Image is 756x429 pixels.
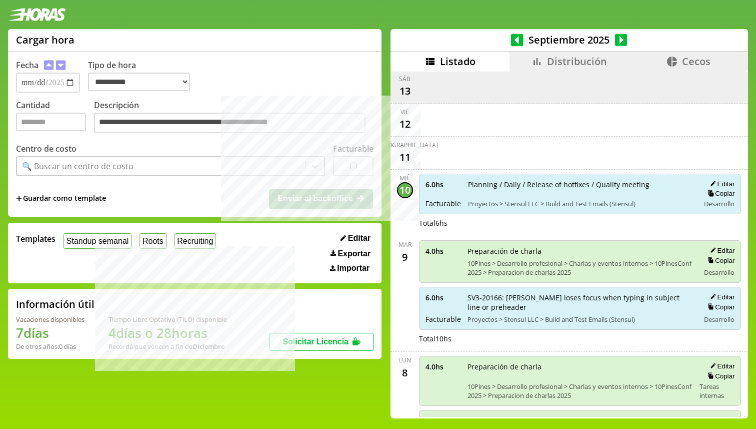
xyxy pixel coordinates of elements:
button: Editar [707,416,734,424]
div: 8 [397,364,413,380]
button: Copiar [704,256,734,265]
button: Editar [337,233,373,243]
button: Copiar [704,372,734,380]
div: Recordá que vencen a fin de [108,342,227,351]
div: De otros años: 0 días [16,342,84,351]
span: Solicitar Licencia [282,337,348,346]
button: Editar [707,362,734,370]
button: Editar [707,246,734,255]
div: 12 [397,116,413,132]
select: Tipo de hora [88,73,190,91]
span: Exportar [337,249,370,258]
span: 6.0 hs [425,180,461,189]
span: Listado [440,55,475,68]
span: Desarrollo [704,315,734,324]
div: 11 [397,149,413,165]
h1: Cargar hora [16,33,74,47]
button: Copiar [704,189,734,198]
div: lun [399,356,411,364]
span: Cecos [682,55,710,68]
span: Facturable [425,199,461,208]
button: Exportar [327,249,373,259]
span: + [16,193,22,204]
button: Solicitar Licencia [269,333,373,351]
input: Cantidad [16,113,86,131]
div: Total 6 hs [419,218,741,228]
div: Tiempo Libre Optativo (TiLO) disponible [108,315,227,324]
div: mié [399,174,410,182]
span: 10Pines > Desarrollo profesional > Charlas y eventos internos > 10PinesConf 2025 > Preparacion de... [467,382,693,400]
h2: Información útil [16,297,94,311]
label: Facturable [333,143,373,154]
button: Editar [707,293,734,301]
b: Diciembre [192,342,224,351]
span: Editar [348,234,370,243]
div: mar [398,240,411,249]
div: Total 10 hs [419,334,741,343]
label: Descripción [94,100,373,136]
div: 🔍 Buscar un centro de costo [22,161,133,172]
div: vie [400,108,409,116]
div: scrollable content [390,72,748,417]
span: 6.0 hs [425,293,460,302]
button: Editar [707,180,734,188]
label: Cantidad [16,100,94,136]
span: Tareas internas [699,382,734,400]
button: Copiar [704,303,734,311]
label: Centro de costo [16,143,76,154]
span: 10Pines > Desarrollo profesional > Charlas y eventos internos > 10PinesConf 2025 > Preparacion de... [467,259,693,277]
span: SV3-20166: [PERSON_NAME] loses focus when typing in subject line or preheader [467,293,693,312]
span: +Guardar como template [16,193,106,204]
span: 4.0 hs [425,362,460,371]
div: sáb [399,75,410,83]
span: Proyectos > Stensul LLC > Build and Test Emails (Stensul) [467,315,693,324]
span: Preparación de charla [467,246,693,256]
span: Preparación de charla [467,362,693,371]
div: [DEMOGRAPHIC_DATA] [372,141,438,149]
h1: 4 días o 28 horas [108,324,227,342]
span: Desarrollo [704,199,734,208]
span: 1.0 hs [425,416,460,425]
button: Recruiting [174,233,216,249]
span: Importar [337,264,369,273]
span: Planning / Daily / Release of hotfixes / Quality meeting [468,180,693,189]
span: Septiembre 2025 [523,33,615,47]
button: Standup semanal [63,233,131,249]
span: Weekly recruiting [467,416,682,425]
div: Vacaciones disponibles [16,315,84,324]
label: Fecha [16,60,38,71]
h1: 7 días [16,324,84,342]
span: Distribución [547,55,607,68]
span: Proyectos > Stensul LLC > Build and Test Emails (Stensul) [468,199,693,208]
span: 4.0 hs [425,246,460,256]
textarea: Descripción [94,113,365,134]
span: Templates [16,233,55,244]
div: 13 [397,83,413,99]
img: logotipo [8,8,66,21]
div: 10 [397,182,413,198]
button: Roots [139,233,166,249]
span: Desarrollo [704,268,734,277]
label: Tipo de hora [88,60,198,93]
div: 9 [397,249,413,265]
span: Facturable [425,314,460,324]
